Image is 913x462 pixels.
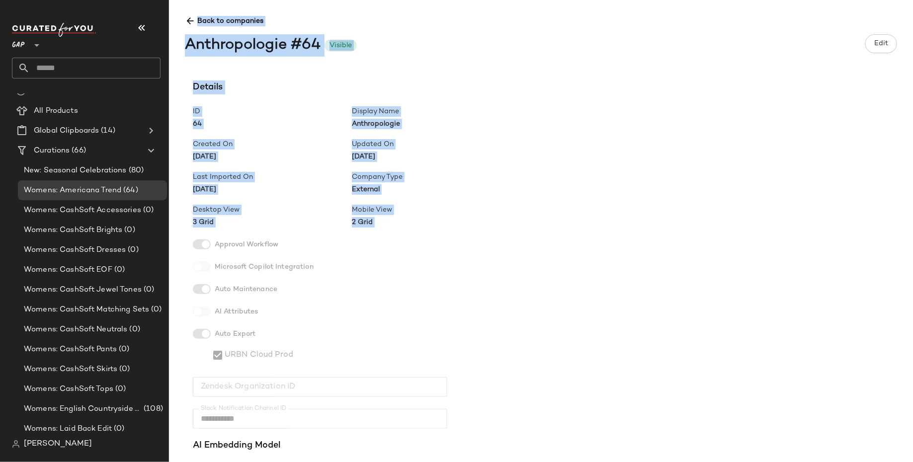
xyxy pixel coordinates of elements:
[352,184,511,195] span: External
[193,152,352,162] span: [DATE]
[12,440,20,448] img: svg%3e
[193,139,352,150] span: Created On
[185,8,897,26] span: Back to companies
[193,205,352,215] span: Desktop View
[352,172,511,182] span: Company Type
[24,344,117,355] span: Womens: CashSoft Pants
[24,205,141,216] span: Womens: CashSoft Accessories
[99,125,115,137] span: (14)
[24,185,121,196] span: Womens: Americana Trend
[352,205,511,215] span: Mobile View
[24,364,117,375] span: Womens: CashSoft Skirts
[24,225,122,236] span: Womens: CashSoft Brights
[24,264,112,276] span: Womens: CashSoft EOF
[24,244,126,256] span: Womens: CashSoft Dresses
[193,80,511,94] span: Details
[193,184,352,195] span: [DATE]
[24,324,128,335] span: Womens: CashSoft Neutrals
[24,438,92,450] span: [PERSON_NAME]
[34,145,70,156] span: Curations
[142,284,154,296] span: (0)
[352,106,511,117] span: Display Name
[352,152,511,162] span: [DATE]
[112,264,125,276] span: (0)
[193,119,352,129] span: 64
[352,139,511,150] span: Updated On
[24,384,113,395] span: Womens: CashSoft Tops
[122,225,135,236] span: (0)
[142,403,163,415] span: (108)
[12,23,96,37] img: cfy_white_logo.C9jOOHJF.svg
[34,125,99,137] span: Global Clipboards
[128,324,140,335] span: (0)
[193,172,352,182] span: Last Imported On
[185,34,321,57] div: Anthropologie #64
[12,34,25,52] span: GAP
[24,304,149,315] span: Womens: CashSoft Matching Sets
[113,384,126,395] span: (0)
[24,403,142,415] span: Womens: English Countryside Trend
[352,217,511,228] span: 2 Grid
[112,423,124,435] span: (0)
[874,40,888,48] span: Edit
[24,423,112,435] span: Womens: Laid Back Edit
[127,165,144,176] span: (80)
[193,106,352,117] span: ID
[865,34,897,53] button: Edit
[149,304,162,315] span: (0)
[193,217,352,228] span: 3 Grid
[117,364,130,375] span: (0)
[24,165,127,176] span: New: Seasonal Celebrations
[141,205,154,216] span: (0)
[117,344,129,355] span: (0)
[70,145,86,156] span: (66)
[126,244,138,256] span: (0)
[34,105,78,117] span: All Products
[330,40,352,51] div: Visible
[352,119,511,129] span: Anthropologie
[121,185,138,196] span: (64)
[193,439,511,453] span: AI Embedding Model
[24,284,142,296] span: Womens: CashSoft Jewel Tones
